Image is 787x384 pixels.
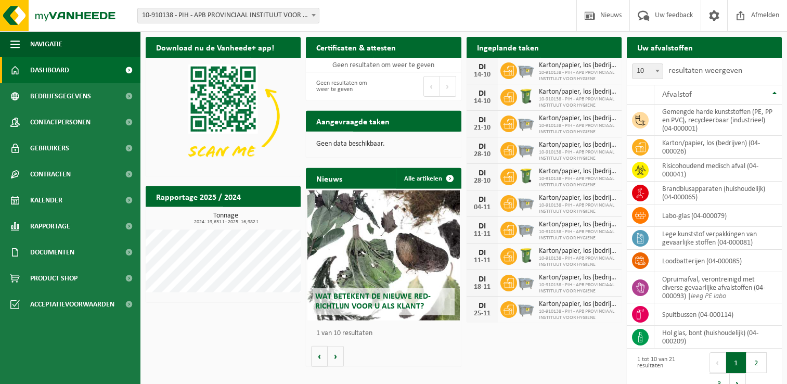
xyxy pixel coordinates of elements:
[726,352,746,373] button: 1
[223,206,300,227] a: Bekijk rapportage
[517,273,535,291] img: WB-2500-GAL-GY-01
[517,194,535,211] img: WB-2500-GAL-GY-01
[440,76,456,97] button: Next
[654,326,782,349] td: hol glas, bont (huishoudelijk) (04-000209)
[151,212,301,224] h3: Tonnage
[691,292,726,300] i: leeg PE labo
[517,140,535,158] img: WB-2500-GAL-GY-01
[316,140,450,148] p: Geen data beschikbaar.
[517,114,535,132] img: WB-2500-GAL-GY-01
[654,204,782,227] td: labo-glas (04-000079)
[472,275,493,284] div: DI
[423,76,440,97] button: Previous
[472,71,493,79] div: 14-10
[539,141,616,149] span: Karton/papier, los (bedrijven)
[632,64,663,80] span: 10
[472,310,493,317] div: 25-11
[306,58,461,72] td: Geen resultaten om weer te geven
[472,284,493,291] div: 18-11
[146,37,285,57] h2: Download nu de Vanheede+ app!
[472,222,493,231] div: DI
[472,116,493,124] div: DI
[311,75,378,98] div: Geen resultaten om weer te geven
[539,114,616,123] span: Karton/papier, los (bedrijven)
[539,274,616,282] span: Karton/papier, los (bedrijven)
[539,194,616,202] span: Karton/papier, los (bedrijven)
[30,135,69,161] span: Gebruikers
[472,151,493,158] div: 28-10
[316,330,456,337] p: 1 van 10 resultaten
[662,91,692,99] span: Afvalstof
[306,111,400,131] h2: Aangevraagde taken
[472,63,493,71] div: DI
[138,8,319,23] span: 10-910138 - PIH - APB PROVINCIAAL INSTITUUT VOOR HYGIENE - ANTWERPEN
[472,257,493,264] div: 11-11
[539,88,616,96] span: Karton/papier, los (bedrijven)
[30,109,91,135] span: Contactpersonen
[306,168,353,188] h2: Nieuws
[306,37,406,57] h2: Certificaten & attesten
[328,346,344,367] button: Volgende
[472,302,493,310] div: DI
[709,352,726,373] button: Previous
[472,177,493,185] div: 28-10
[30,161,71,187] span: Contracten
[151,219,301,224] span: 2024: 19,631 t - 2025: 16,982 t
[517,87,535,105] img: WB-0240-HPE-GN-50
[137,8,319,23] span: 10-910138 - PIH - APB PROVINCIAAL INSTITUUT VOOR HYGIENE - ANTWERPEN
[517,247,535,264] img: WB-0240-HPE-GN-50
[146,58,301,174] img: Download de VHEPlus App
[539,255,616,268] span: 10-910138 - PIH - APB PROVINCIAAL INSTITUUT VOOR HYGIENE
[539,309,616,321] span: 10-910138 - PIH - APB PROVINCIAAL INSTITUUT VOOR HYGIENE
[30,31,62,57] span: Navigatie
[472,143,493,151] div: DI
[472,124,493,132] div: 21-10
[539,123,616,135] span: 10-910138 - PIH - APB PROVINCIAAL INSTITUUT VOOR HYGIENE
[30,291,114,317] span: Acceptatievoorwaarden
[472,249,493,257] div: DI
[539,61,616,70] span: Karton/papier, los (bedrijven)
[539,221,616,229] span: Karton/papier, los (bedrijven)
[539,300,616,309] span: Karton/papier, los (bedrijven)
[539,70,616,82] span: 10-910138 - PIH - APB PROVINCIAAL INSTITUUT VOOR HYGIENE
[539,202,616,215] span: 10-910138 - PIH - APB PROVINCIAAL INSTITUUT VOOR HYGIENE
[30,57,69,83] span: Dashboard
[472,98,493,105] div: 14-10
[539,168,616,176] span: Karton/papier, los (bedrijven)
[627,37,703,57] h2: Uw afvalstoffen
[517,300,535,317] img: WB-2500-GAL-GY-01
[472,231,493,238] div: 11-11
[472,196,493,204] div: DI
[30,265,78,291] span: Product Shop
[30,83,91,109] span: Bedrijfsgegevens
[654,105,782,136] td: gemengde harde kunststoffen (PE, PP en PVC), recycleerbaar (industrieel) (04-000001)
[539,247,616,255] span: Karton/papier, los (bedrijven)
[396,168,460,189] a: Alle artikelen
[467,37,549,57] h2: Ingeplande taken
[315,292,431,310] span: Wat betekent de nieuwe RED-richtlijn voor u als klant?
[517,220,535,238] img: WB-2500-GAL-GY-01
[654,182,782,204] td: brandblusapparaten (huishoudelijk) (04-000065)
[539,96,616,109] span: 10-910138 - PIH - APB PROVINCIAAL INSTITUUT VOOR HYGIENE
[539,229,616,241] span: 10-910138 - PIH - APB PROVINCIAAL INSTITUUT VOOR HYGIENE
[654,250,782,272] td: loodbatterijen (04-000085)
[654,136,782,159] td: karton/papier, los (bedrijven) (04-000026)
[30,187,62,213] span: Kalender
[539,282,616,295] span: 10-910138 - PIH - APB PROVINCIAAL INSTITUUT VOOR HYGIENE
[307,190,459,321] a: Wat betekent de nieuwe RED-richtlijn voor u als klant?
[311,346,328,367] button: Vorige
[654,303,782,326] td: spuitbussen (04-000114)
[539,176,616,188] span: 10-910138 - PIH - APB PROVINCIAAL INSTITUUT VOOR HYGIENE
[30,239,74,265] span: Documenten
[472,204,493,211] div: 04-11
[746,352,767,373] button: 2
[654,159,782,182] td: risicohoudend medisch afval (04-000041)
[517,167,535,185] img: WB-0240-HPE-GN-50
[472,169,493,177] div: DI
[472,89,493,98] div: DI
[654,227,782,250] td: lege kunststof verpakkingen van gevaarlijke stoffen (04-000081)
[517,61,535,79] img: WB-2500-GAL-GY-01
[539,149,616,162] span: 10-910138 - PIH - APB PROVINCIAAL INSTITUUT VOOR HYGIENE
[654,272,782,303] td: opruimafval, verontreinigd met diverse gevaarlijke afvalstoffen (04-000093) |
[633,65,663,79] span: 10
